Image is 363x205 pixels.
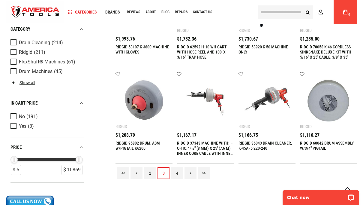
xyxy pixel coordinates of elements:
img: RIDGID 95802 DRUM, ASM W/PIGTAIL K6200 [121,78,166,123]
div: price [10,143,84,151]
a: FlexShaft® Machines (61) [10,59,82,65]
span: $1,167.17 [177,133,196,138]
div: category [10,25,84,33]
a: RIDGID 36043 DRAIN CLEANER, K-45AF5 220-240 [238,141,292,151]
div: Ridgid [177,28,189,33]
span: $1,208.79 [115,133,135,138]
div: Ridgid [238,124,250,129]
a: No (191) [10,113,82,120]
a: Contact Us [190,8,215,16]
a: Reviews [124,8,143,16]
a: store logo [6,1,64,23]
a: Drum Machines (45) [10,68,82,75]
div: In cart price [10,99,84,107]
a: 4 [171,167,183,179]
a: RIDGID 62592 H-10 WH CART WITH HOSE REEL AND 100' X 3/16" TRAP HOSE [177,44,226,60]
span: (211) [34,50,45,55]
img: RIDGID 36043 DRAIN CLEANER, K-45AF5 220-240 [244,78,289,123]
a: RIDGID 58920 K-50 MACHINE ONLY [238,44,288,54]
span: Reviews [127,10,140,14]
a: 3 [157,167,169,179]
span: Yes [19,124,26,129]
span: Blog [161,10,169,14]
a: Brands [103,8,123,16]
span: $1,166.75 [238,133,258,138]
span: (214) [52,40,63,45]
img: RIDGID 60042 DRUM ASSEMBLY W/3/4 [306,78,351,123]
div: $ 5 [11,165,21,175]
span: Contact Us [193,10,212,14]
span: About [145,10,156,14]
img: America Tools [6,1,64,23]
a: Categories [65,8,100,16]
div: Ridgid [238,28,250,33]
span: (8) [28,124,34,129]
a: Ridgid (211) [10,49,82,56]
span: Brands [105,10,120,14]
span: Categories [68,10,97,14]
button: Search [302,6,313,18]
span: $1,730.67 [238,37,258,41]
span: (45) [54,69,63,74]
div: Ridgid [115,124,127,129]
a: RIDGID 95802 DRUM, ASM W/PIGTAIL K6200 [115,141,160,151]
span: No [19,114,25,119]
a: << [117,167,129,179]
iframe: LiveChat chat widget [279,186,363,205]
a: Drain Cleaning (214) [10,39,82,46]
div: Ridgid [300,28,312,33]
span: 0 [348,13,350,16]
span: Ridgid [19,50,32,55]
span: $1,732.36 [177,37,196,41]
a: Yes (8) [10,123,82,130]
span: $1,235.00 [300,37,319,41]
a: < [130,167,142,179]
span: (61) [67,59,75,64]
span: $1,993.76 [115,37,135,41]
span: Drum Machines [19,69,52,74]
img: RIDGID 37343 MACHINE WITH: – C-1IC, 5⁄16 [183,78,228,123]
span: Drain Cleaning [19,40,50,45]
a: >> [198,167,210,179]
span: $1,116.27 [300,133,319,138]
a: RIDGID 78058 K-46 CORDLESS SINKSNAKE DELUXE KIT WITH 5/16" X 25' CABLE, 3/8" X 35' CABLE, T-250 [300,44,351,65]
a: 2 [144,167,156,179]
span: (191) [26,114,38,119]
a: > [184,167,196,179]
span: Repairs [175,10,187,14]
a: RIDGID 60042 DRUM ASSEMBLY W/3/4" PIGTAIL [300,141,354,151]
div: Ridgid [300,124,312,129]
a: Show all [10,80,35,85]
a: RIDGID 37343 MACHINE WITH: – C-1IC, 5⁄16" (8 MM) X 25' (7,6 M) INNER CORE CABLE WITH INNER DRUM –... [177,141,233,181]
a: About [143,8,159,16]
a: Repairs [172,8,190,16]
div: $ 10869 [61,165,82,175]
a: Blog [159,8,172,16]
a: RIDGID 53107 K-3800 MACHINE WITH GLOVES [115,44,169,54]
span: FlexShaft® Machines [19,59,65,65]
